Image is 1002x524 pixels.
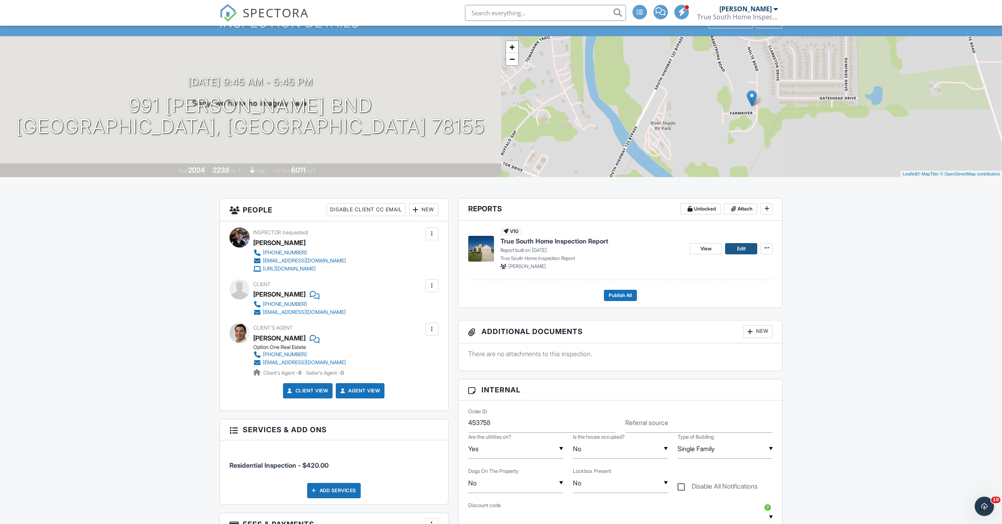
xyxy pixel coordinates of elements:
div: 6011 [291,166,306,174]
a: SPECTORA [219,11,309,28]
strong: 9 [298,370,302,376]
a: [EMAIL_ADDRESS][DOMAIN_NAME] [253,257,346,265]
div: [PERSON_NAME] [719,5,772,13]
label: Discount code [468,502,501,509]
label: Lockbox Present [573,468,611,475]
h3: [DATE] 9:45 am - 5:45 pm [188,76,313,87]
label: Is the house occupied? [573,433,625,441]
div: New [409,203,438,216]
div: True South Home Inspection [697,13,778,21]
h1: 991 [PERSON_NAME] Bnd [GEOGRAPHIC_DATA], [GEOGRAPHIC_DATA] 78155 [16,95,485,138]
li: Service: Residential Inspection [229,446,438,476]
label: Type of Building [678,433,714,441]
span: slab [256,168,265,174]
span: Seller's Agent - [306,370,344,376]
label: Are the utilities on? [468,433,511,441]
span: sq.ft. [307,168,317,174]
h3: People [220,198,448,221]
span: (requested) [283,229,308,235]
div: Client View [709,17,753,28]
label: Order ID [468,408,487,415]
span: 10 [991,497,1000,503]
div: | [901,171,1002,177]
span: Client's Agent - [263,370,303,376]
h3: Services & Add ons [220,419,448,440]
span: Lot Size [273,168,290,174]
a: [PHONE_NUMBER] [253,300,346,308]
a: Leaflet [903,171,916,176]
input: Search everything... [465,5,626,21]
span: Residential Inspection - $420.00 [229,461,328,469]
label: Dogs On The Property [468,468,519,475]
span: Client [253,281,271,287]
div: Option One Real Estate [253,344,352,351]
div: [PERSON_NAME] [253,288,306,300]
img: The Best Home Inspection Software - Spectora [219,4,237,22]
div: More [756,17,782,28]
a: [PHONE_NUMBER] [253,351,346,359]
div: [PERSON_NAME] [253,237,306,249]
strong: 0 [341,370,344,376]
a: Agent View [339,387,380,395]
a: © OpenStreetMap contributors [940,171,1000,176]
a: [EMAIL_ADDRESS][DOMAIN_NAME] [253,308,346,316]
a: Client View [286,387,328,395]
div: [PHONE_NUMBER] [263,250,307,256]
h1: Inspection Details [219,16,783,30]
a: Zoom in [506,41,518,53]
a: [PHONE_NUMBER] [253,249,346,257]
h3: Internal [459,380,783,400]
div: [PHONE_NUMBER] [263,351,307,358]
p: There are no attachments to this inspection. [468,349,773,358]
div: Add Services [307,483,361,498]
div: [EMAIL_ADDRESS][DOMAIN_NAME] [263,258,346,264]
a: [URL][DOMAIN_NAME] [253,265,346,273]
span: Inspector [253,229,281,235]
iframe: Intercom live chat [975,497,994,516]
div: [EMAIL_ADDRESS][DOMAIN_NAME] [263,309,346,316]
div: [PHONE_NUMBER] [263,301,307,307]
div: 2024 [188,166,205,174]
span: Built [178,168,187,174]
span: sq. ft. [231,168,242,174]
label: Disable All Notifications [678,483,758,493]
a: [PERSON_NAME] [253,332,306,344]
span: SPECTORA [243,4,309,21]
div: [EMAIL_ADDRESS][DOMAIN_NAME] [263,359,346,366]
h3: Additional Documents [459,320,783,343]
div: New [743,325,773,338]
a: [EMAIL_ADDRESS][DOMAIN_NAME] [253,359,346,367]
div: Disable Client CC Email [326,203,406,216]
span: Client's Agent [253,325,293,331]
label: Referral source [625,418,668,427]
div: 2238 [213,166,229,174]
a: © MapTiler [917,171,939,176]
div: [URL][DOMAIN_NAME] [263,266,316,272]
a: Zoom out [506,53,518,65]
